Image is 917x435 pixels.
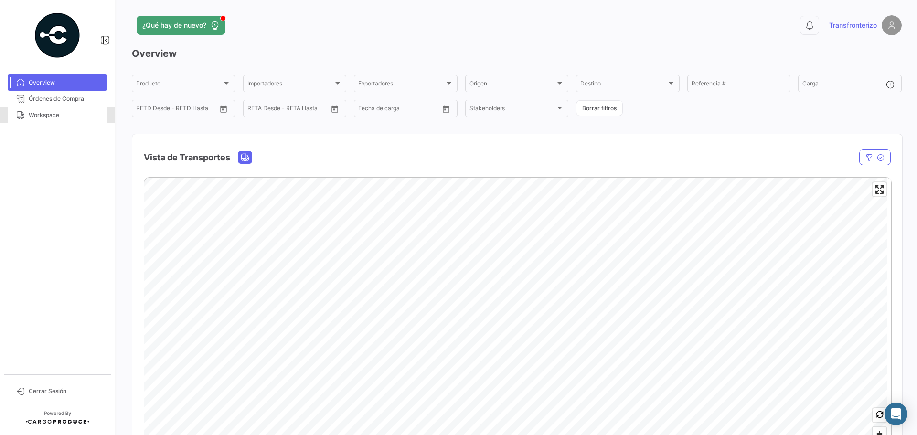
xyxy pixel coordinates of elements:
[132,47,902,60] h3: Overview
[33,11,81,59] img: powered-by.png
[29,387,103,395] span: Cerrar Sesión
[216,102,231,116] button: Open calendar
[328,102,342,116] button: Open calendar
[29,111,103,119] span: Workspace
[358,82,444,88] span: Exportadores
[160,106,198,113] input: Hasta
[439,102,453,116] button: Open calendar
[137,16,225,35] button: ¿Qué hay de nuevo?
[136,106,153,113] input: Desde
[358,106,375,113] input: Desde
[8,74,107,91] a: Overview
[29,95,103,103] span: Órdenes de Compra
[382,106,420,113] input: Hasta
[8,91,107,107] a: Órdenes de Compra
[238,151,252,163] button: Land
[247,82,333,88] span: Importadores
[469,82,555,88] span: Origen
[271,106,309,113] input: Hasta
[8,107,107,123] a: Workspace
[247,106,265,113] input: Desde
[136,82,222,88] span: Producto
[142,21,206,30] span: ¿Qué hay de nuevo?
[829,21,877,30] span: Transfronterizo
[576,100,623,116] button: Borrar filtros
[469,106,555,113] span: Stakeholders
[885,403,907,425] div: Abrir Intercom Messenger
[144,151,230,164] h4: Vista de Transportes
[882,15,902,35] img: placeholder-user.png
[873,182,886,196] button: Enter fullscreen
[29,78,103,87] span: Overview
[580,82,666,88] span: Destino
